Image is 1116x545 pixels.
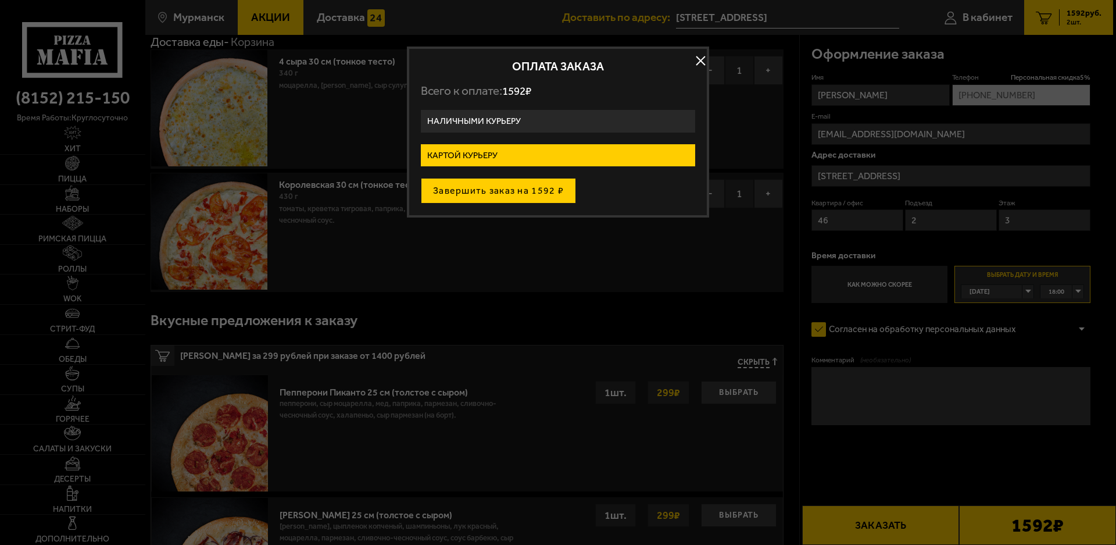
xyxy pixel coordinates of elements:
span: 1592 ₽ [502,84,531,98]
p: Всего к оплате: [421,84,695,98]
h2: Оплата заказа [421,60,695,72]
button: Завершить заказ на 1592 ₽ [421,178,576,204]
label: Наличными курьеру [421,110,695,133]
label: Картой курьеру [421,144,695,167]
